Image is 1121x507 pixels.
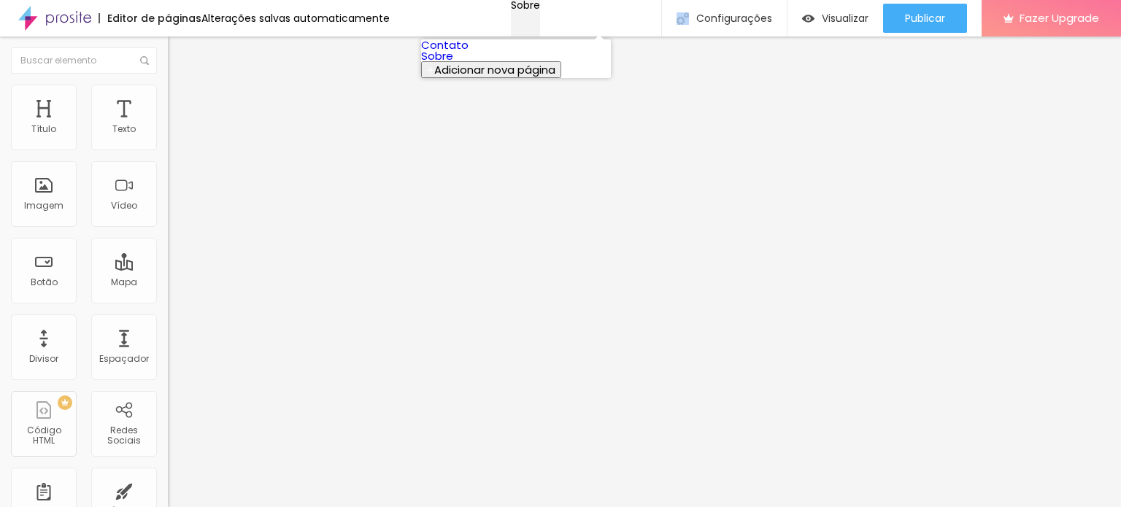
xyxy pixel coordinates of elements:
a: Contato [421,37,469,53]
div: Título [31,124,56,134]
input: Buscar elemento [11,47,157,74]
a: Sobre [421,48,453,63]
span: Visualizar [822,12,868,24]
div: Espaçador [99,354,149,364]
div: Vídeo [111,201,137,211]
div: Divisor [29,354,58,364]
img: Icone [677,12,689,25]
div: Botão [31,277,58,287]
button: Publicar [883,4,967,33]
div: Texto [112,124,136,134]
iframe: Editor [168,36,1121,507]
span: Publicar [905,12,945,24]
span: Fazer Upgrade [1020,12,1099,24]
div: Imagem [24,201,63,211]
div: Código HTML [15,425,72,446]
div: Mapa [111,277,137,287]
button: Visualizar [787,4,883,33]
div: Redes Sociais [95,425,153,446]
span: Adicionar nova página [434,62,555,77]
button: Adicionar nova página [421,61,561,78]
div: Alterações salvas automaticamente [201,13,390,23]
img: Icone [140,56,149,65]
div: Editor de páginas [99,13,201,23]
img: view-1.svg [802,12,814,25]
